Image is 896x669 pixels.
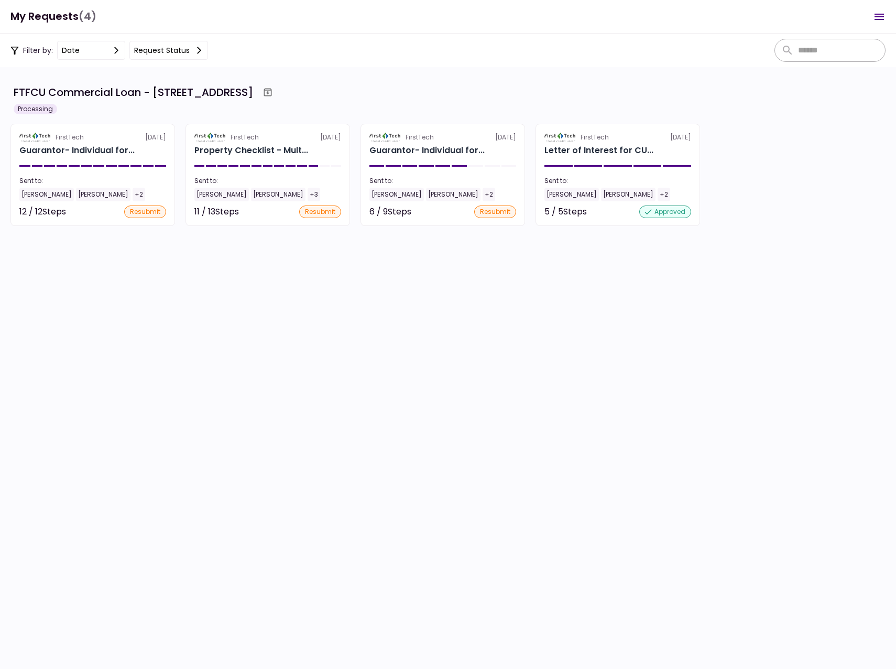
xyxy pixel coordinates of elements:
[369,144,485,157] div: Guarantor- Individual for CULLUM & KELLEY PROPERTY HOLDINGS, LLC Keith Cullum
[258,83,277,102] button: Archive workflow
[194,133,341,142] div: [DATE]
[194,206,239,218] div: 11 / 13 Steps
[14,104,57,114] div: Processing
[231,133,259,142] div: FirstTech
[601,188,655,201] div: [PERSON_NAME]
[79,6,96,27] span: (4)
[544,176,691,186] div: Sent to:
[194,176,341,186] div: Sent to:
[369,133,401,142] img: Partner logo
[474,206,516,218] div: resubmit
[251,188,305,201] div: [PERSON_NAME]
[19,176,166,186] div: Sent to:
[369,133,516,142] div: [DATE]
[194,133,226,142] img: Partner logo
[406,133,434,142] div: FirstTech
[544,133,576,142] img: Partner logo
[19,206,66,218] div: 12 / 12 Steps
[19,133,51,142] img: Partner logo
[76,188,130,201] div: [PERSON_NAME]
[19,133,166,142] div: [DATE]
[369,188,424,201] div: [PERSON_NAME]
[308,188,320,201] div: +3
[581,133,609,142] div: FirstTech
[544,206,587,218] div: 5 / 5 Steps
[14,84,253,100] div: FTFCU Commercial Loan - [STREET_ADDRESS]
[56,133,84,142] div: FirstTech
[658,188,670,201] div: +2
[544,188,599,201] div: [PERSON_NAME]
[544,133,691,142] div: [DATE]
[194,188,249,201] div: [PERSON_NAME]
[62,45,80,56] div: date
[369,206,411,218] div: 6 / 9 Steps
[19,144,135,157] div: Guarantor- Individual for CULLUM & KELLEY PROPERTY HOLDINGS, LLC Reginald Kelley
[426,188,480,201] div: [PERSON_NAME]
[133,188,145,201] div: +2
[10,41,208,60] div: Filter by:
[369,176,516,186] div: Sent to:
[10,6,96,27] h1: My Requests
[483,188,495,201] div: +2
[194,144,308,157] div: Property Checklist - Multi-Family for CULLUM & KELLEY PROPERTY HOLDINGS, LLC 513 E Caney Street
[639,206,691,218] div: approved
[299,206,341,218] div: resubmit
[867,4,892,29] button: Open menu
[57,41,125,60] button: date
[129,41,208,60] button: Request status
[124,206,166,218] div: resubmit
[544,144,653,157] div: Letter of Interest for CULLUM & KELLEY PROPERTY HOLDINGS, LLC 513 E Caney Street Wharton TX
[19,188,74,201] div: [PERSON_NAME]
